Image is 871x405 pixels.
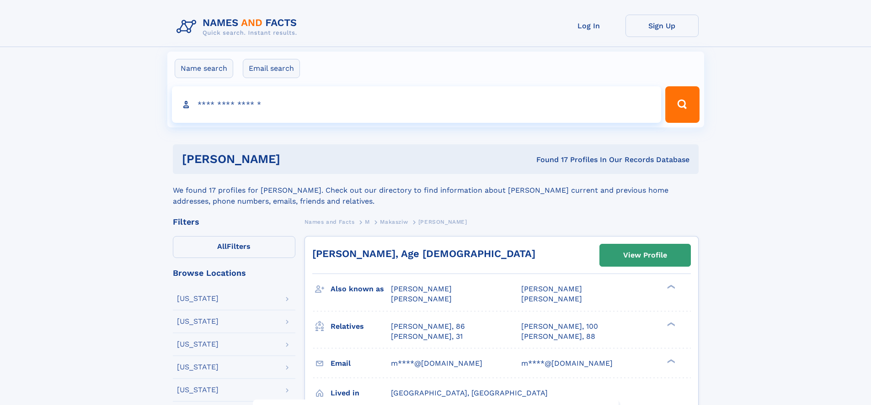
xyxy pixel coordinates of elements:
[177,386,219,394] div: [US_STATE]
[172,86,662,123] input: search input
[521,331,595,342] a: [PERSON_NAME], 88
[173,15,305,39] img: Logo Names and Facts
[521,284,582,293] span: [PERSON_NAME]
[177,318,219,325] div: [US_STATE]
[173,218,295,226] div: Filters
[177,341,219,348] div: [US_STATE]
[177,295,219,302] div: [US_STATE]
[521,295,582,303] span: [PERSON_NAME]
[665,358,676,364] div: ❯
[380,216,408,227] a: Makasziw
[600,244,690,266] a: View Profile
[391,331,463,342] a: [PERSON_NAME], 31
[665,86,699,123] button: Search Button
[305,216,355,227] a: Names and Facts
[665,284,676,290] div: ❯
[182,153,408,165] h1: [PERSON_NAME]
[331,356,391,371] h3: Email
[331,281,391,297] h3: Also known as
[243,59,300,78] label: Email search
[552,15,625,37] a: Log In
[521,321,598,331] a: [PERSON_NAME], 100
[331,319,391,334] h3: Relatives
[391,295,452,303] span: [PERSON_NAME]
[391,321,465,331] a: [PERSON_NAME], 86
[391,389,548,397] span: [GEOGRAPHIC_DATA], [GEOGRAPHIC_DATA]
[175,59,233,78] label: Name search
[391,284,452,293] span: [PERSON_NAME]
[665,321,676,327] div: ❯
[173,236,295,258] label: Filters
[625,15,699,37] a: Sign Up
[331,385,391,401] h3: Lived in
[217,242,227,251] span: All
[173,269,295,277] div: Browse Locations
[177,363,219,371] div: [US_STATE]
[312,248,535,259] a: [PERSON_NAME], Age [DEMOGRAPHIC_DATA]
[365,216,370,227] a: M
[173,174,699,207] div: We found 17 profiles for [PERSON_NAME]. Check out our directory to find information about [PERSON...
[418,219,467,225] span: [PERSON_NAME]
[380,219,408,225] span: Makasziw
[623,245,667,266] div: View Profile
[365,219,370,225] span: M
[408,155,689,165] div: Found 17 Profiles In Our Records Database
